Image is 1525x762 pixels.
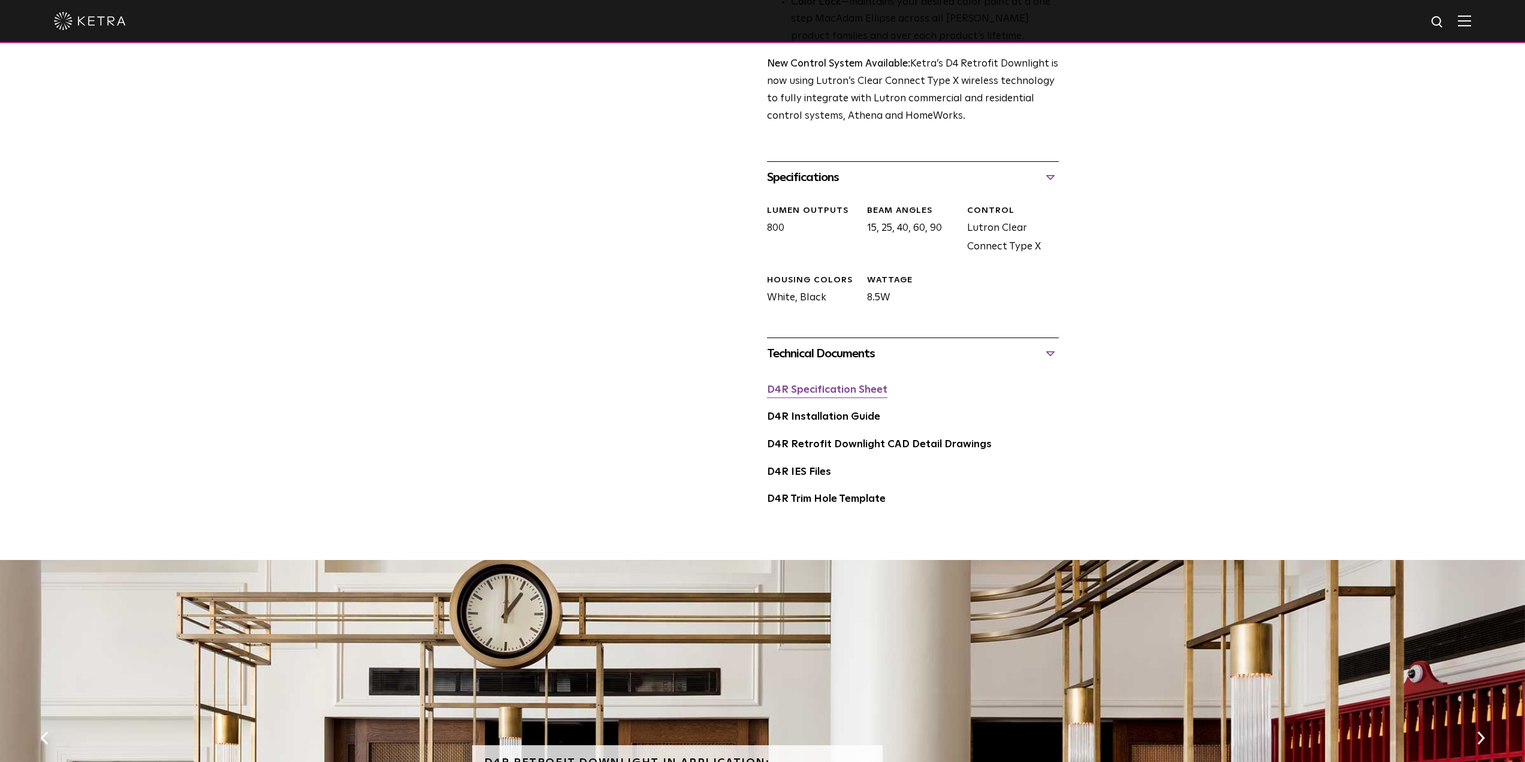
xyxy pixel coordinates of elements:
a: D4R Retrofit Downlight CAD Detail Drawings [767,439,992,450]
div: 8.5W [858,275,958,308]
div: WATTAGE [867,275,958,287]
a: D4R Installation Guide [767,412,880,422]
a: D4R Specification Sheet [767,385,887,395]
strong: New Control System Available: [767,59,910,69]
div: Specifications [767,168,1059,187]
a: D4R IES Files [767,467,831,477]
div: Technical Documents [767,344,1059,363]
button: Next [1475,730,1487,746]
div: HOUSING COLORS [767,275,858,287]
a: D4R Trim Hole Template [767,494,886,504]
div: Lutron Clear Connect Type X [958,205,1058,257]
div: White, Black [758,275,858,308]
p: Ketra’s D4 Retrofit Downlight is now using Lutron’s Clear Connect Type X wireless technology to f... [767,56,1059,125]
div: 15, 25, 40, 60, 90 [858,205,958,257]
img: Hamburger%20Nav.svg [1458,15,1471,26]
img: ketra-logo-2019-white [54,12,126,30]
img: search icon [1430,15,1445,30]
div: 800 [758,205,858,257]
div: CONTROL [967,205,1058,217]
div: LUMEN OUTPUTS [767,205,858,217]
div: Beam Angles [867,205,958,217]
button: Previous [38,730,50,746]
